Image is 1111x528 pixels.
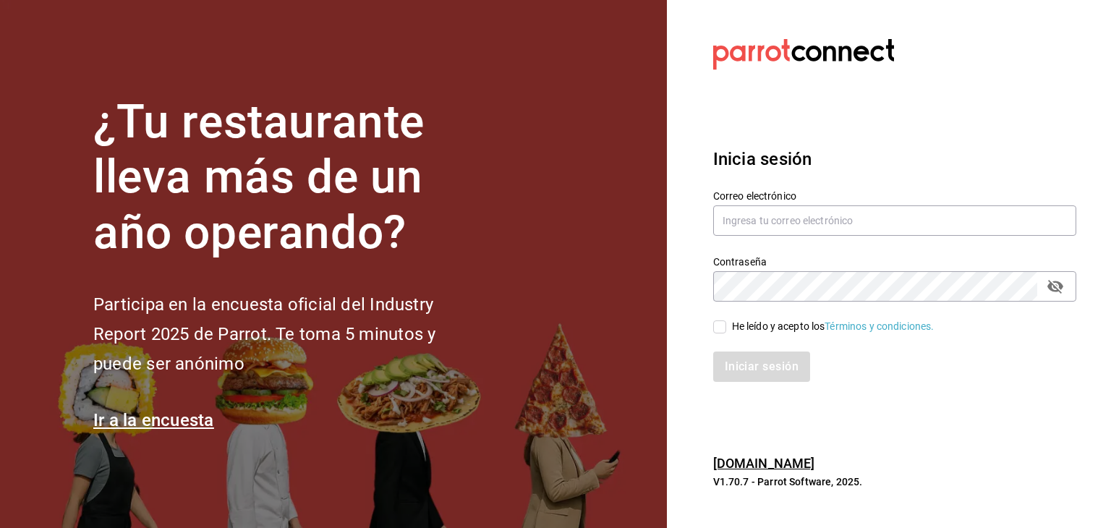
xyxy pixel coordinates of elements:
h2: Participa en la encuesta oficial del Industry Report 2025 de Parrot. Te toma 5 minutos y puede se... [93,290,484,378]
p: V1.70.7 - Parrot Software, 2025. [713,474,1076,489]
h1: ¿Tu restaurante lleva más de un año operando? [93,95,484,261]
input: Ingresa tu correo electrónico [713,205,1076,236]
a: Términos y condiciones. [825,320,934,332]
label: Contraseña [713,256,1076,266]
label: Correo electrónico [713,190,1076,200]
a: Ir a la encuesta [93,410,214,430]
button: passwordField [1043,274,1068,299]
div: He leído y acepto los [732,319,935,334]
a: [DOMAIN_NAME] [713,456,815,471]
h3: Inicia sesión [713,146,1076,172]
